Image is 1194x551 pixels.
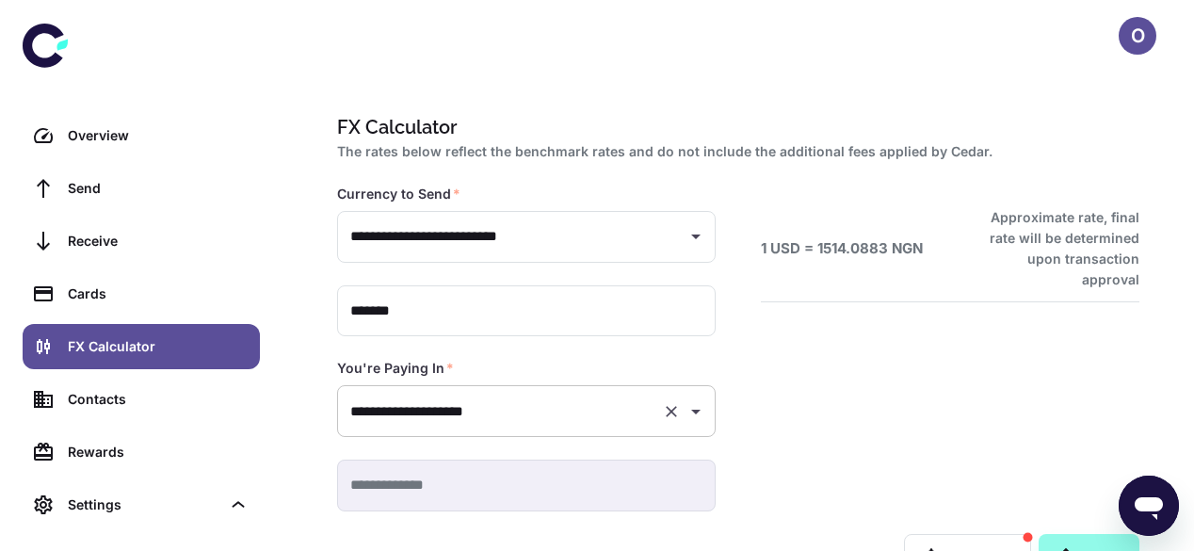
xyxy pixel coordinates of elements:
div: Receive [68,231,249,251]
h6: 1 USD = 1514.0883 NGN [761,238,923,260]
a: FX Calculator [23,324,260,369]
div: Overview [68,125,249,146]
a: Rewards [23,429,260,475]
button: Open [683,223,709,250]
h6: Approximate rate, final rate will be determined upon transaction approval [969,207,1139,290]
a: Contacts [23,377,260,422]
div: Cards [68,284,249,304]
div: Send [68,178,249,199]
a: Send [23,166,260,211]
a: Receive [23,219,260,264]
div: Rewards [68,442,249,462]
button: O [1119,17,1156,55]
div: Contacts [68,389,249,410]
label: Currency to Send [337,185,460,203]
button: Clear [658,398,685,425]
iframe: Button to launch messaging window [1119,476,1179,536]
label: You're Paying In [337,359,454,378]
a: Overview [23,113,260,158]
div: Settings [68,494,220,515]
a: Cards [23,271,260,316]
div: Settings [23,482,260,527]
h1: FX Calculator [337,113,1132,141]
div: FX Calculator [68,336,249,357]
button: Open [683,398,709,425]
